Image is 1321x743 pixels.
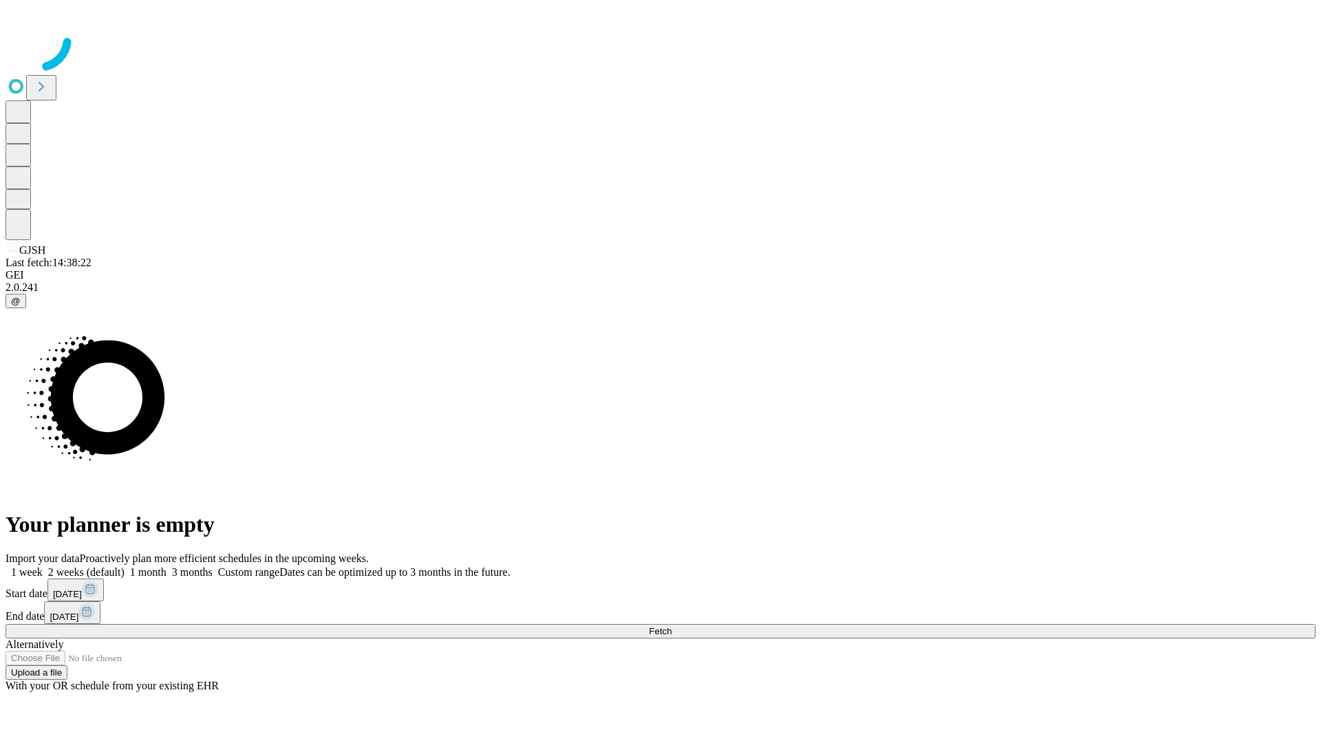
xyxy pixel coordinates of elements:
[6,257,92,268] span: Last fetch: 14:38:22
[6,269,1315,281] div: GEI
[6,665,67,680] button: Upload a file
[6,281,1315,294] div: 2.0.241
[80,552,369,564] span: Proactively plan more efficient schedules in the upcoming weeks.
[19,244,45,256] span: GJSH
[6,624,1315,638] button: Fetch
[47,579,104,601] button: [DATE]
[6,552,80,564] span: Import your data
[11,566,43,578] span: 1 week
[53,589,82,599] span: [DATE]
[6,638,63,650] span: Alternatively
[50,612,78,622] span: [DATE]
[279,566,510,578] span: Dates can be optimized up to 3 months in the future.
[6,601,1315,624] div: End date
[130,566,167,578] span: 1 month
[6,294,26,308] button: @
[44,601,100,624] button: [DATE]
[218,566,279,578] span: Custom range
[649,626,672,636] span: Fetch
[11,296,21,306] span: @
[6,512,1315,537] h1: Your planner is empty
[6,579,1315,601] div: Start date
[48,566,125,578] span: 2 weeks (default)
[172,566,213,578] span: 3 months
[6,680,219,691] span: With your OR schedule from your existing EHR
